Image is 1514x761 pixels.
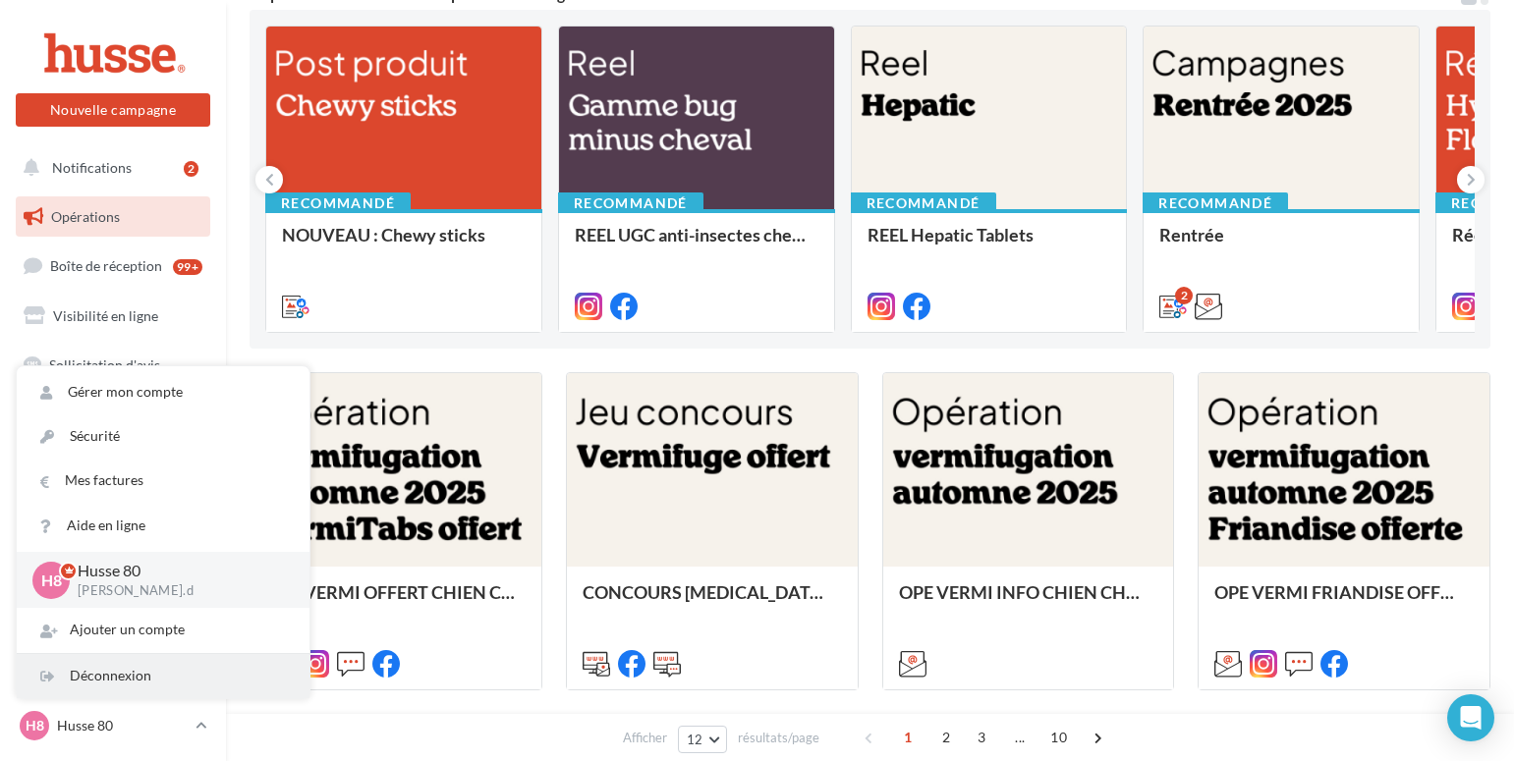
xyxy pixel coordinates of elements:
p: Husse 80 [57,716,188,735]
span: 1 [892,722,924,753]
button: 12 [678,726,728,753]
a: Mes factures [17,459,309,503]
span: Sollicitation d'avis [49,355,160,372]
span: Afficher [623,729,667,747]
div: OPE VERMI INFO CHIEN CHAT AUTOMNE [899,582,1158,622]
div: OPE VERMI OFFERT CHIEN CHAT AUTOMNE [266,582,526,622]
a: SMS unitaire [12,393,214,434]
button: Nouvelle campagne [16,93,210,127]
span: Opérations [51,208,120,225]
div: REEL Hepatic Tablets [868,225,1111,264]
span: 2 [930,722,962,753]
a: Aide en ligne [17,504,309,548]
div: Ajouter un compte [17,608,309,652]
span: H8 [41,569,62,591]
div: 2 [184,161,198,177]
span: Notifications [52,159,132,176]
div: Déconnexion [17,654,309,698]
div: Recommandé [265,192,411,214]
div: NOUVEAU : Chewy sticks [282,225,526,264]
div: Recommandé [851,192,996,214]
a: Calendrier [12,588,214,629]
button: Notifications 2 [12,147,206,189]
div: CONCOURS [MEDICAL_DATA] OFFERT AUTOMNE 2025 [583,582,842,622]
a: Gérer mon compte [17,370,309,414]
span: résultats/page [738,729,819,747]
div: OPE VERMI FRIANDISE OFFERTE CHIEN CHAT AUTOMNE [1214,582,1474,622]
div: REEL UGC anti-insectes cheval [575,225,818,264]
div: 99+ [173,259,202,275]
span: 12 [687,732,703,747]
a: Visibilité en ligne [12,296,214,337]
div: Rentrée [1159,225,1403,264]
a: Opérations [12,196,214,238]
span: ... [1004,722,1036,753]
div: Recommandé [558,192,703,214]
div: 2 [1175,287,1193,304]
span: Boîte de réception [50,257,162,274]
a: Sécurité [17,414,309,459]
a: H8 Husse 80 [16,707,210,744]
span: 10 [1042,722,1075,753]
p: [PERSON_NAME].d [78,582,278,600]
span: 3 [966,722,997,753]
div: Open Intercom Messenger [1447,694,1494,741]
div: Recommandé [1143,192,1288,214]
a: Contacts [12,491,214,532]
a: Médiathèque [12,539,214,580]
a: Campagnes [12,442,214,483]
span: H8 [26,716,44,735]
a: Boîte de réception99+ [12,245,214,287]
p: Husse 80 [78,560,278,582]
a: Sollicitation d'avis [12,345,214,386]
span: Visibilité en ligne [53,307,158,324]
